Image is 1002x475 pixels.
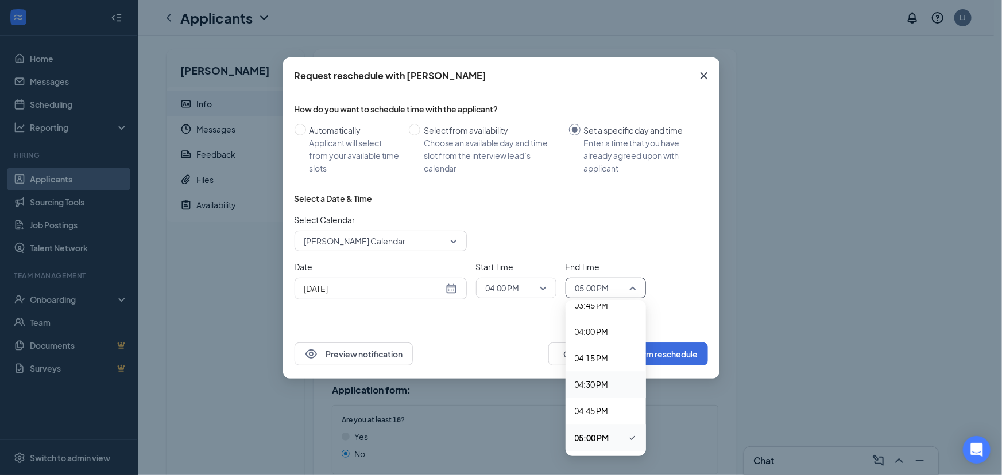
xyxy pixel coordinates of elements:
span: 05:00 PM [575,431,609,444]
div: Select a Date & Time [295,193,373,204]
button: Close [688,57,719,94]
span: [PERSON_NAME] Calendar [304,232,406,250]
span: 04:00 PM [575,325,609,338]
button: Confirm reschedule [613,342,708,365]
span: Start Time [476,260,556,273]
svg: Eye [304,347,318,361]
button: EyePreview notification [295,342,413,365]
div: Set a specific day and time [584,124,699,137]
div: Open Intercom Messenger [963,436,991,464]
span: Select Calendar [295,213,467,226]
span: 04:30 PM [575,378,609,391]
input: Aug 27, 2025 [304,282,443,295]
span: 04:45 PM [575,404,609,417]
div: Request reschedule with [PERSON_NAME] [295,69,487,82]
span: 04:00 PM [486,279,520,297]
span: End Time [566,260,646,273]
div: Applicant will select from your available time slots [310,137,400,174]
span: 05:00 PM [575,279,609,297]
div: Choose an available day and time slot from the interview lead’s calendar [424,137,560,174]
svg: Cross [697,69,711,83]
div: How do you want to schedule time with the applicant? [295,103,708,115]
svg: Checkmark [628,431,637,445]
button: Cancel [548,342,606,365]
div: Automatically [310,124,400,137]
span: 04:15 PM [575,352,609,364]
div: Enter a time that you have already agreed upon with applicant [584,137,699,174]
span: 03:45 PM [575,299,609,312]
div: Select from availability [424,124,560,137]
span: Date [295,260,467,273]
